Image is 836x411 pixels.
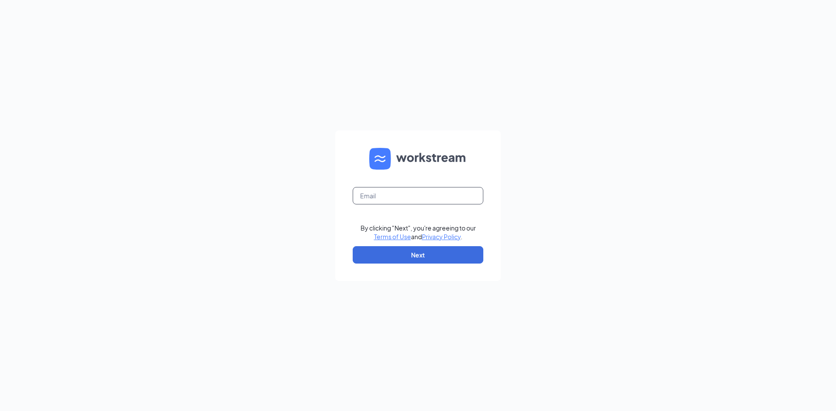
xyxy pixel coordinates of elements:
[361,224,476,241] div: By clicking "Next", you're agreeing to our and .
[374,233,411,241] a: Terms of Use
[353,187,483,204] input: Email
[369,148,467,170] img: WS logo and Workstream text
[353,246,483,264] button: Next
[422,233,461,241] a: Privacy Policy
